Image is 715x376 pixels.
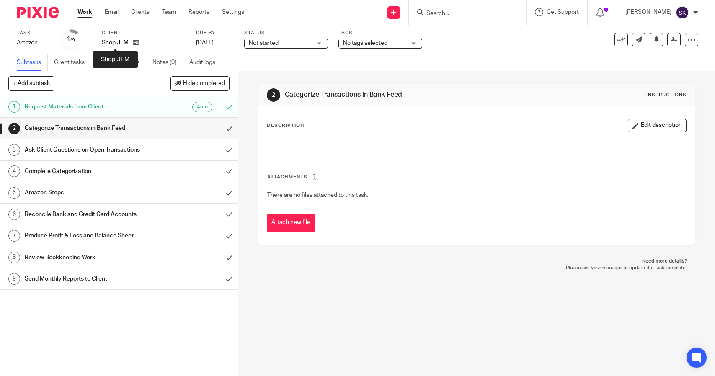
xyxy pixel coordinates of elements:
a: Reports [188,8,209,16]
input: Search [426,10,501,18]
div: 9 [8,273,20,285]
span: Get Support [547,9,579,15]
a: Notes (0) [152,54,183,71]
div: Instructions [646,92,687,98]
span: There are no files attached to this task. [267,192,368,198]
div: 1 [8,101,20,113]
h1: Categorize Transactions in Bank Feed [25,122,150,134]
label: Tags [338,30,422,36]
h1: Request Materials from Client [25,100,150,113]
h1: Ask Client Questions on Open Transactions [25,144,150,156]
button: Edit description [628,119,687,132]
label: Task [17,30,50,36]
h1: Categorize Transactions in Bank Feed [285,90,495,99]
h1: Send Monthly Reports to Client [25,273,150,285]
div: 2 [8,123,20,134]
div: Amazon [17,39,50,47]
label: Due by [196,30,234,36]
div: 7 [8,230,20,242]
span: [DATE] [196,40,214,46]
button: Hide completed [170,76,230,90]
a: Subtasks [17,54,48,71]
div: 4 [8,165,20,177]
button: Attach new file [267,214,315,232]
a: Email [105,8,119,16]
h1: Produce Profit & Loss and Balance Sheet [25,229,150,242]
img: Pixie [17,7,59,18]
div: 6 [8,209,20,220]
small: /9 [70,38,75,42]
label: Client [102,30,186,36]
h1: Reconcile Bank and Credit Card Accounts [25,208,150,221]
div: 2 [267,88,280,102]
h1: Amazon Steps [25,186,150,199]
p: Description [267,122,304,129]
span: Attachments [267,175,307,179]
p: Shop JEM [102,39,129,47]
a: Audit logs [189,54,222,71]
a: Client tasks [54,54,91,71]
h1: Complete Categorization [25,165,150,178]
span: Hide completed [183,80,225,87]
div: 5 [8,187,20,199]
p: Please ask your manager to update the task template. [266,265,687,271]
div: 3 [8,144,20,156]
h1: Review Bookkeeping Work [25,251,150,264]
p: Need more details? [266,258,687,265]
a: Clients [131,8,150,16]
span: No tags selected [343,40,387,46]
a: Work [77,8,92,16]
button: + Add subtask [8,76,54,90]
a: Emails [98,54,121,71]
a: Settings [222,8,244,16]
label: Status [244,30,328,36]
a: Files [127,54,146,71]
a: Team [162,8,176,16]
img: svg%3E [676,6,689,19]
div: Auto [192,102,212,112]
div: 8 [8,252,20,263]
p: [PERSON_NAME] [625,8,671,16]
span: Not started [249,40,279,46]
div: 1 [67,35,75,44]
